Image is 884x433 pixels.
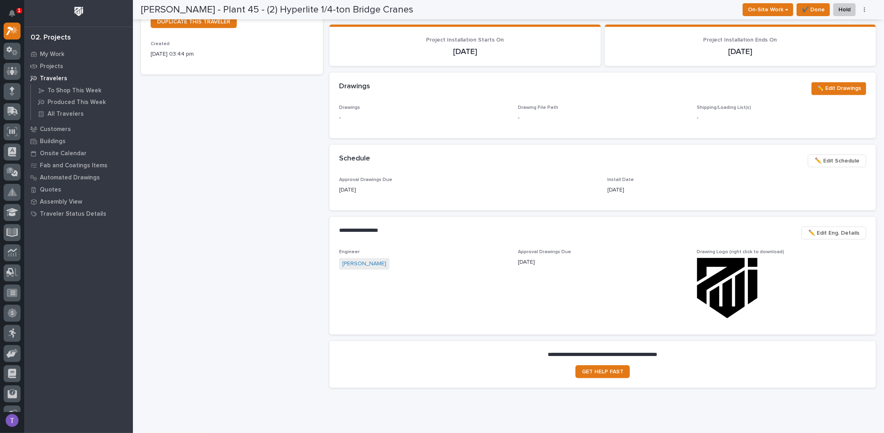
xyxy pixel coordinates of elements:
button: users-avatar [4,412,21,429]
p: Fab and Coatings Items [40,162,108,169]
span: On-Site Work → [748,5,788,15]
p: Onsite Calendar [40,150,87,157]
p: Traveler Status Details [40,210,106,218]
a: Onsite Calendar [24,147,133,159]
a: My Work [24,48,133,60]
img: Workspace Logo [71,4,86,19]
p: [DATE] 03:44 pm [151,50,313,58]
p: Travelers [40,75,67,82]
p: Customers [40,126,71,133]
p: [DATE] [518,258,687,266]
a: Automated Drawings [24,171,133,183]
a: GET HELP FAST [576,365,630,378]
p: [DATE] [608,186,866,194]
a: DUPLICATE THIS TRAVELER [151,15,237,28]
span: Drawings [339,105,360,110]
a: Projects [24,60,133,72]
span: DUPLICATE THIS TRAVELER [157,19,230,25]
p: [DATE] [339,186,598,194]
span: Project Installation Starts On [426,37,504,43]
a: Buildings [24,135,133,147]
a: To Shop This Week [31,85,133,96]
p: Produced This Week [48,99,106,106]
span: ✏️ Edit Eng. Details [808,228,859,238]
a: Customers [24,123,133,135]
span: Engineer [339,250,360,254]
p: - [518,114,520,122]
span: Project Installation Ends On [704,37,777,43]
p: Projects [40,63,63,70]
h2: [PERSON_NAME] - Plant 45 - (2) Hyperlite 1/4-ton Bridge Cranes [141,4,413,16]
span: Drawing Logo (right click to download) [697,250,785,254]
a: Travelers [24,72,133,84]
p: - [339,114,508,122]
span: ✏️ Edit Drawings [817,83,861,93]
p: To Shop This Week [48,87,101,94]
p: [DATE] [339,47,591,56]
span: Approval Drawings Due [339,177,392,182]
span: ✔️ Done [802,5,825,15]
a: All Travelers [31,108,133,119]
button: ✏️ Edit Schedule [808,154,866,167]
button: ✏️ Edit Eng. Details [801,227,866,239]
span: Install Date [608,177,634,182]
a: Produced This Week [31,96,133,108]
p: My Work [40,51,64,58]
p: - [697,114,866,122]
p: Automated Drawings [40,174,100,181]
span: Created [151,42,170,46]
p: Buildings [40,138,66,145]
span: ✏️ Edit Schedule [815,156,859,166]
span: Hold [838,5,851,15]
a: Fab and Coatings Items [24,159,133,171]
span: Shipping/Loading List(s) [697,105,752,110]
span: Approval Drawings Due [518,250,571,254]
p: All Travelers [48,110,84,118]
button: ✔️ Done [797,3,830,16]
button: Hold [833,3,856,16]
p: 1 [18,8,21,13]
a: [PERSON_NAME] [342,260,386,268]
button: On-Site Work → [743,3,793,16]
img: Su99NARlVTurXqiP2UizvpTpoxtbIYNort5nrT1KLBk [697,258,758,319]
span: Drawing File Path [518,105,558,110]
p: Assembly View [40,198,82,206]
div: Notifications1 [10,10,21,23]
button: Notifications [4,5,21,22]
div: 02. Projects [31,33,71,42]
button: ✏️ Edit Drawings [812,82,866,95]
p: [DATE] [615,47,866,56]
h2: Schedule [339,154,370,163]
h2: Drawings [339,82,370,91]
a: Assembly View [24,196,133,208]
a: Traveler Status Details [24,208,133,220]
p: Quotes [40,186,61,194]
span: GET HELP FAST [582,369,623,375]
a: Quotes [24,183,133,196]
